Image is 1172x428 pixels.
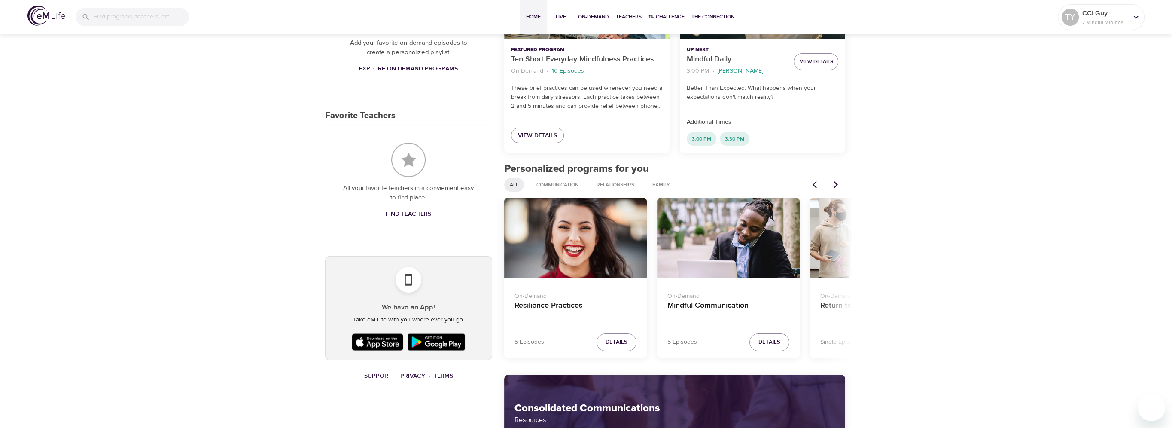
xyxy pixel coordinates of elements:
[511,54,663,65] p: Ten Short Everyday Mindfulness Practices
[691,12,734,21] span: The Connection
[505,181,524,189] span: All
[1082,18,1128,26] p: 7 Mindful Minutes
[1082,8,1128,18] p: CCI Guy
[504,163,846,175] h2: Personalized programs for you
[712,65,714,77] li: ·
[647,181,675,189] span: Family
[1138,394,1165,421] iframe: Button to launch messaging window
[511,84,663,111] p: These brief practices can be used whenever you need a break from daily stressors. Each practice t...
[820,338,860,347] p: Single Episode
[826,175,845,194] button: Next items
[325,111,396,121] h3: Favorite Teachers
[720,135,749,143] span: 3:30 PM
[350,331,405,353] img: Apple App Store
[591,178,640,192] div: Relationships
[820,288,942,301] p: On-Demand
[504,178,524,192] div: All
[514,288,636,301] p: On-Demand
[531,178,584,192] div: Communication
[606,337,627,347] span: Details
[342,183,475,203] p: All your favorite teachers in a convienient easy to find place.
[514,415,835,425] p: Resources
[758,337,780,347] span: Details
[547,65,548,77] li: ·
[687,135,716,143] span: 3:00 PM
[429,370,430,382] li: ·
[531,181,584,189] span: Communication
[514,301,636,321] h4: Resilience Practices
[648,12,685,21] span: 1% Challenge
[807,175,826,194] button: Previous items
[687,132,716,146] div: 3:00 PM
[616,12,642,21] span: Teachers
[551,12,571,21] span: Live
[597,333,636,351] button: Details
[27,6,65,26] img: logo
[514,402,835,415] h2: Consolidated Communications
[718,67,763,76] p: [PERSON_NAME]
[364,372,392,380] a: Support
[749,333,789,351] button: Details
[514,338,544,347] p: 5 Episodes
[518,130,557,141] span: View Details
[578,12,609,21] span: On-Demand
[395,370,397,382] li: ·
[523,12,544,21] span: Home
[386,209,431,220] span: Find Teachers
[511,46,663,54] p: Featured Program
[657,198,800,278] button: Mindful Communication
[687,65,787,77] nav: breadcrumb
[511,65,663,77] nav: breadcrumb
[720,132,749,146] div: 3:30 PM
[359,64,458,74] span: Explore On-Demand Programs
[667,288,789,301] p: On-Demand
[332,303,485,312] h5: We have an App!
[810,198,953,278] button: Return to the Workplace
[591,181,639,189] span: Relationships
[687,118,838,127] p: Additional Times
[667,338,697,347] p: 5 Episodes
[820,301,942,321] h4: Return to the Workplace
[356,61,461,77] a: Explore On-Demand Programs
[687,84,838,102] p: Better Than Expected: What happens when your expectations don't match reality?
[552,67,584,76] p: 10 Episodes
[799,57,833,66] span: View Details
[94,8,189,26] input: Find programs, teachers, etc...
[794,53,838,70] button: View Details
[687,67,709,76] p: 3:00 PM
[647,178,676,192] div: Family
[511,67,543,76] p: On-Demand
[504,198,647,278] button: Resilience Practices
[342,38,475,58] p: Add your favorite on-demand episodes to create a personalized playlist.
[687,54,787,65] p: Mindful Daily
[391,143,426,177] img: Favorite Teachers
[405,331,467,353] img: Google Play Store
[1062,9,1079,26] div: TY
[434,372,453,380] a: Terms
[332,315,485,324] p: Take eM Life with you where ever you go.
[687,46,787,54] p: Up Next
[667,301,789,321] h4: Mindful Communication
[382,206,435,222] a: Find Teachers
[325,370,492,382] nav: breadcrumb
[400,372,425,380] a: Privacy
[511,128,564,144] a: View Details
